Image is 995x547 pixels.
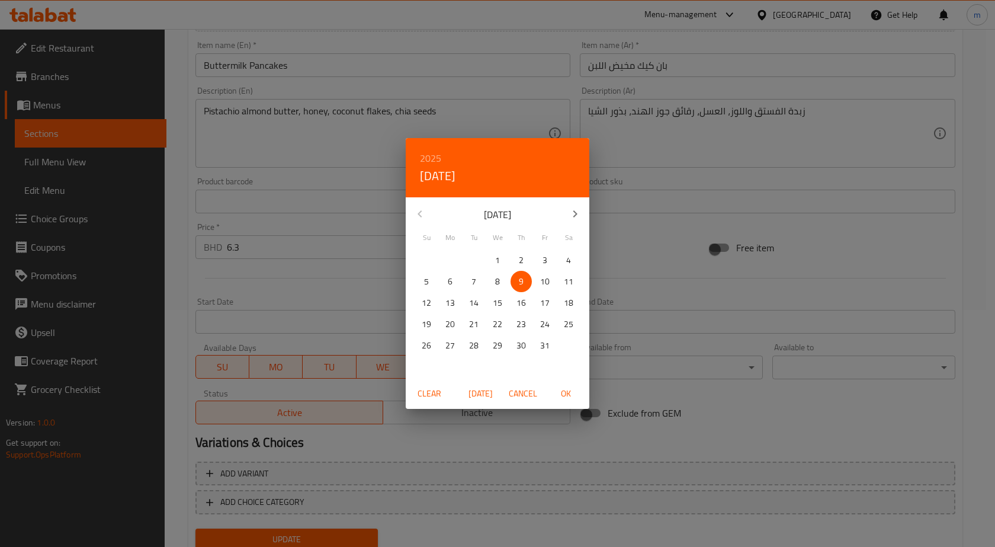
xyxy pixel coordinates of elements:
[493,296,502,311] p: 15
[416,232,437,243] span: Su
[410,383,448,405] button: Clear
[558,232,579,243] span: Sa
[415,386,444,401] span: Clear
[495,253,500,268] p: 1
[469,317,479,332] p: 21
[420,150,441,167] button: 2025
[534,292,556,314] button: 17
[519,253,524,268] p: 2
[487,271,508,292] button: 8
[551,386,580,401] span: OK
[495,274,500,289] p: 8
[519,274,524,289] p: 9
[445,317,455,332] p: 20
[461,383,499,405] button: [DATE]
[534,249,556,271] button: 3
[445,296,455,311] p: 13
[416,271,437,292] button: 5
[511,335,532,356] button: 30
[487,314,508,335] button: 22
[558,249,579,271] button: 4
[463,314,484,335] button: 21
[487,232,508,243] span: We
[422,296,431,311] p: 12
[516,317,526,332] p: 23
[516,338,526,353] p: 30
[566,253,571,268] p: 4
[422,317,431,332] p: 19
[540,338,550,353] p: 31
[439,314,461,335] button: 20
[463,335,484,356] button: 28
[487,249,508,271] button: 1
[547,383,585,405] button: OK
[540,296,550,311] p: 17
[534,335,556,356] button: 31
[422,338,431,353] p: 26
[534,232,556,243] span: Fr
[540,317,550,332] p: 24
[509,386,537,401] span: Cancel
[434,207,561,222] p: [DATE]
[504,383,542,405] button: Cancel
[463,271,484,292] button: 7
[493,317,502,332] p: 22
[564,317,573,332] p: 25
[445,338,455,353] p: 27
[439,271,461,292] button: 6
[558,271,579,292] button: 11
[448,274,452,289] p: 6
[493,338,502,353] p: 29
[564,296,573,311] p: 18
[471,274,476,289] p: 7
[416,314,437,335] button: 19
[516,296,526,311] p: 16
[487,292,508,314] button: 15
[511,232,532,243] span: Th
[416,335,437,356] button: 26
[469,338,479,353] p: 28
[534,271,556,292] button: 10
[558,314,579,335] button: 25
[416,292,437,314] button: 12
[511,271,532,292] button: 9
[487,335,508,356] button: 29
[439,292,461,314] button: 13
[511,314,532,335] button: 23
[564,274,573,289] p: 11
[420,167,455,185] button: [DATE]
[469,296,479,311] p: 14
[439,335,461,356] button: 27
[439,232,461,243] span: Mo
[543,253,547,268] p: 3
[540,274,550,289] p: 10
[463,232,484,243] span: Tu
[466,386,495,401] span: [DATE]
[424,274,429,289] p: 5
[511,249,532,271] button: 2
[463,292,484,314] button: 14
[534,314,556,335] button: 24
[558,292,579,314] button: 18
[511,292,532,314] button: 16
